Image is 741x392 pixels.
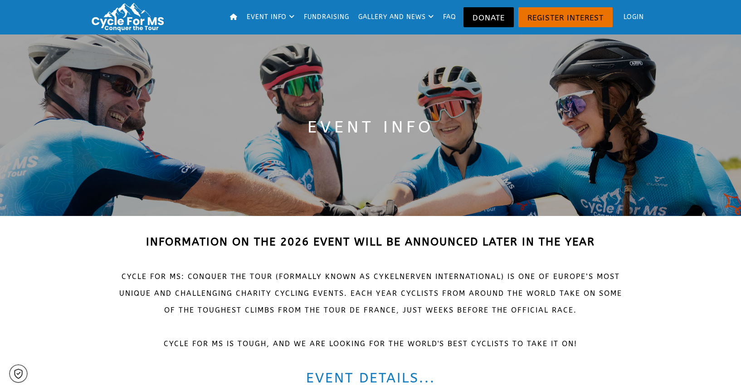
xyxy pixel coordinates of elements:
a: Donate [463,7,514,27]
img: Cycle for MS: Conquer the Tour [88,2,171,33]
strong: INFORMATION ON THE 2026 EVENT WILL BE ANNOUNCED LATER IN THE YEAR [146,235,595,248]
span: CYCLE FOR MS: Conquer the Tour (formally known as Cykelnerven International) IS ONE OF EUROPE’S M... [119,239,622,348]
a: Cookie settings [9,364,28,383]
h2: Event details... [112,369,629,387]
span: Event Info [307,118,434,137]
a: Login [615,2,648,32]
a: Register Interest [518,7,613,27]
